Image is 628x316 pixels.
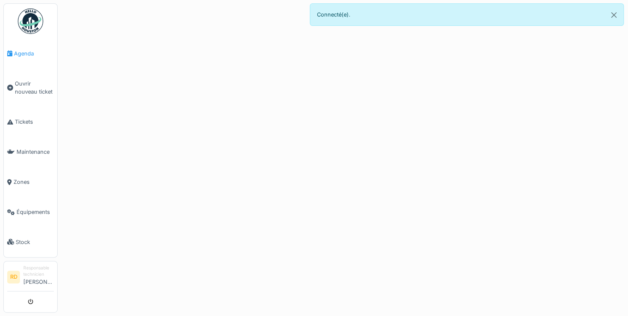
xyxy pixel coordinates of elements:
div: Connecté(e). [310,3,624,26]
span: Stock [16,238,54,246]
span: Zones [14,178,54,186]
a: Ouvrir nouveau ticket [4,69,57,107]
a: Équipements [4,197,57,227]
button: Close [604,4,623,26]
li: RD [7,271,20,283]
a: Tickets [4,107,57,137]
a: Agenda [4,39,57,69]
li: [PERSON_NAME] [23,265,54,289]
span: Tickets [15,118,54,126]
a: Zones [4,167,57,197]
span: Équipements [17,208,54,216]
a: Stock [4,227,57,257]
a: RD Responsable technicien[PERSON_NAME] [7,265,54,291]
a: Maintenance [4,137,57,167]
span: Ouvrir nouveau ticket [15,80,54,96]
div: Responsable technicien [23,265,54,278]
span: Maintenance [17,148,54,156]
img: Badge_color-CXgf-gQk.svg [18,8,43,34]
span: Agenda [14,50,54,58]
